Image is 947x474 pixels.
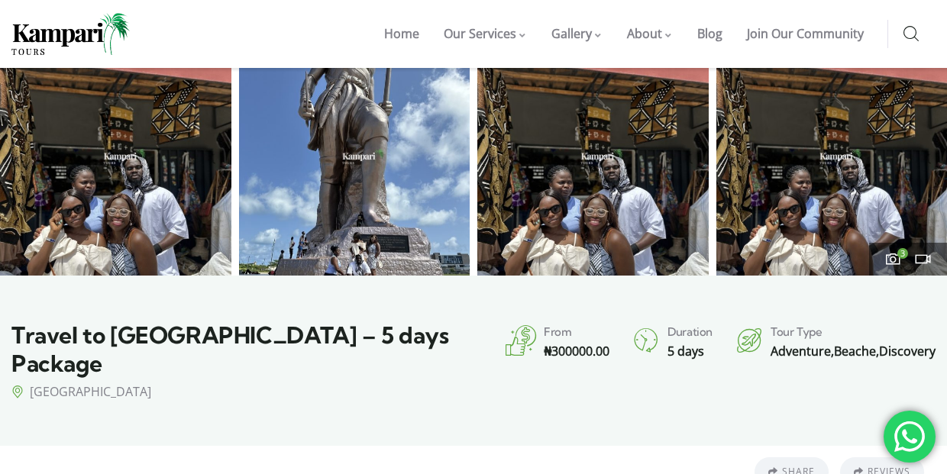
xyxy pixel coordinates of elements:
div: 3 / 3 [239,68,470,276]
span: [GEOGRAPHIC_DATA] [30,383,151,400]
h4: Tour Type [771,325,936,339]
div: , , [771,340,936,363]
a: Discovery [879,343,936,360]
a: Beache [834,343,876,360]
a: 3 [884,253,905,269]
div: 5 days [667,340,713,363]
span: Our Services [444,25,516,42]
span: Blog [697,25,722,42]
span: Home [384,25,419,42]
span: About [627,25,662,42]
div: 'Chat [884,411,936,463]
div: 1 / 3 [477,68,709,276]
span: 300000.00 [544,343,609,360]
span: Join Our Community [747,25,864,42]
img: Home [11,13,130,55]
span: Travel to [GEOGRAPHIC_DATA] – 5 days Package [11,321,449,378]
span: 3 [897,248,908,259]
span: ₦ [544,343,551,360]
img: Travel to Bénin Republic [477,68,709,276]
h4: From [544,325,609,339]
span: Gallery [551,25,592,42]
h4: Duration [667,325,713,339]
a: Adventure [771,343,831,360]
img: Travel to Benin Republic [239,68,470,276]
